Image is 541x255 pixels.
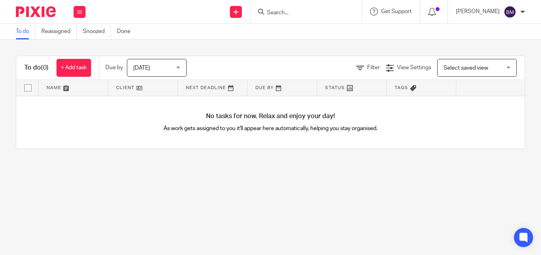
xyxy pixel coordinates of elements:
span: (0) [41,64,49,71]
span: Get Support [381,9,412,14]
h1: To do [24,64,49,72]
h4: No tasks for now. Relax and enjoy your day! [16,112,525,121]
a: Snoozed [83,24,111,39]
span: Select saved view [444,65,488,71]
a: To do [16,24,35,39]
a: + Add task [56,59,91,77]
p: Due by [105,64,123,72]
a: Done [117,24,136,39]
span: Filter [367,65,380,70]
span: [DATE] [133,65,150,71]
span: Tags [395,86,408,90]
img: Pixie [16,6,56,17]
span: View Settings [397,65,431,70]
p: [PERSON_NAME] [456,8,500,16]
input: Search [266,10,338,17]
img: svg%3E [504,6,516,18]
a: Reassigned [41,24,77,39]
p: As work gets assigned to you it'll appear here automatically, helping you stay organised. [144,125,398,132]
